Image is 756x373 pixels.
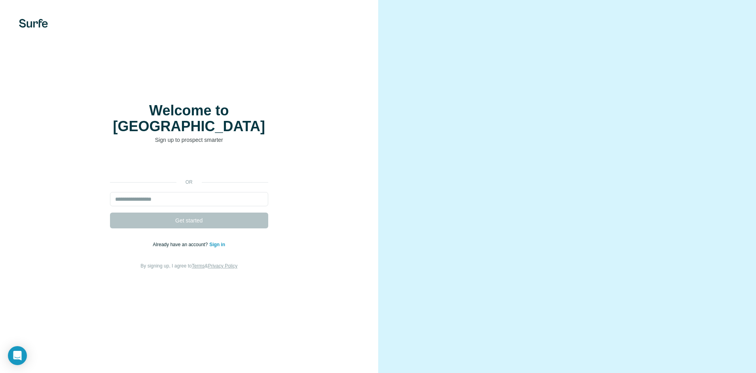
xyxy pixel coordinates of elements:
a: Privacy Policy [208,263,237,269]
img: Surfe's logo [19,19,48,28]
div: Open Intercom Messenger [8,346,27,365]
iframe: Sign in with Google Button [106,156,272,173]
span: By signing up, I agree to & [140,263,237,269]
h1: Welcome to [GEOGRAPHIC_DATA] [110,103,268,134]
a: Sign in [209,242,225,247]
a: Terms [192,263,205,269]
p: Sign up to prospect smarter [110,136,268,144]
span: Already have an account? [153,242,209,247]
p: or [176,179,202,186]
